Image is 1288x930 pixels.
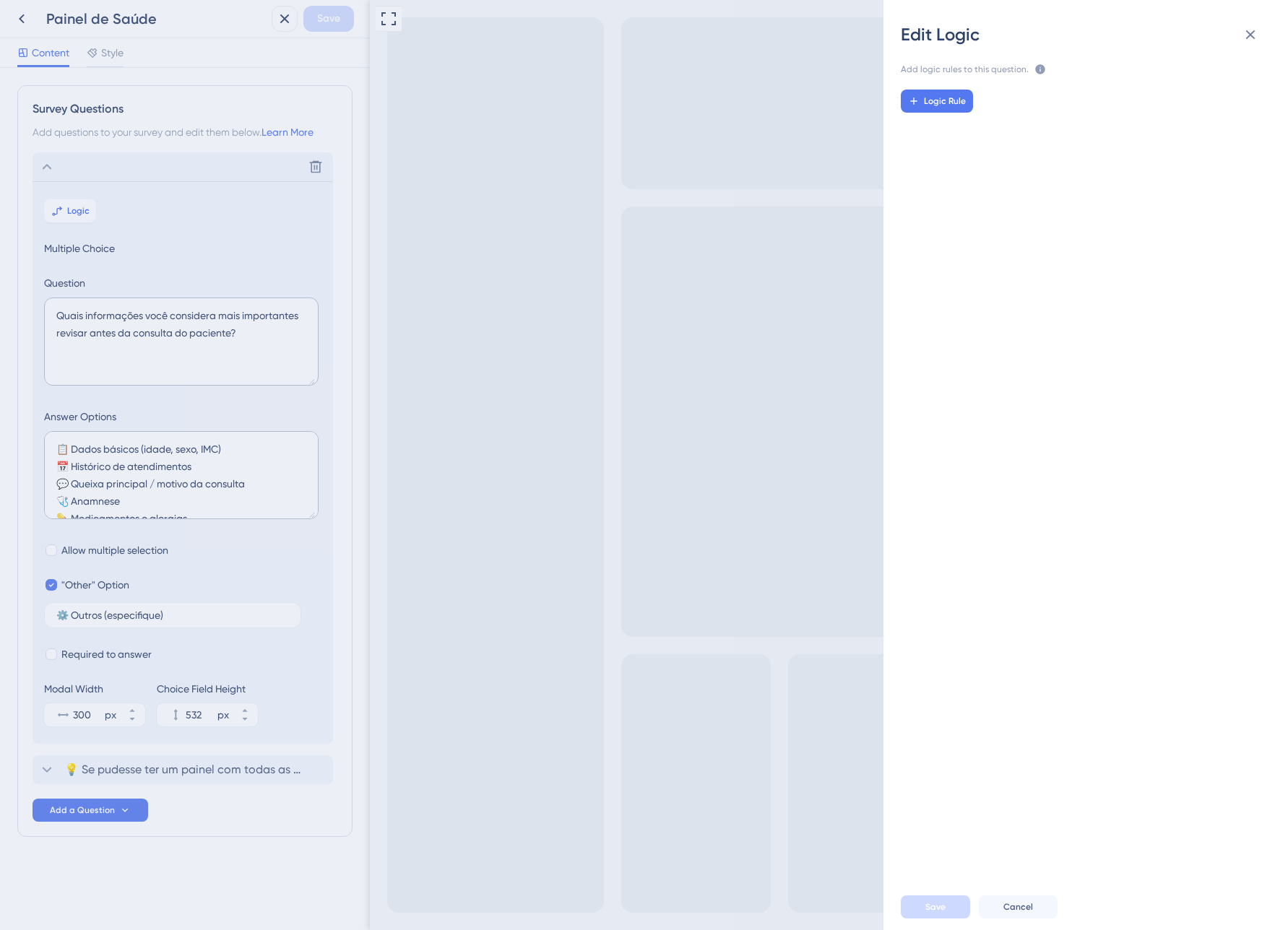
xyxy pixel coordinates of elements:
[623,677,889,901] iframe: UserGuiding Survey
[901,895,970,918] button: Save
[901,90,973,113] button: Logic Rule
[1003,901,1033,913] span: Cancel
[901,64,1029,78] span: Add logic rules to this question.
[924,95,966,107] span: Logic Rule
[901,23,1271,46] div: Edit Logic
[925,901,946,913] span: Save
[979,895,1058,918] button: Cancel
